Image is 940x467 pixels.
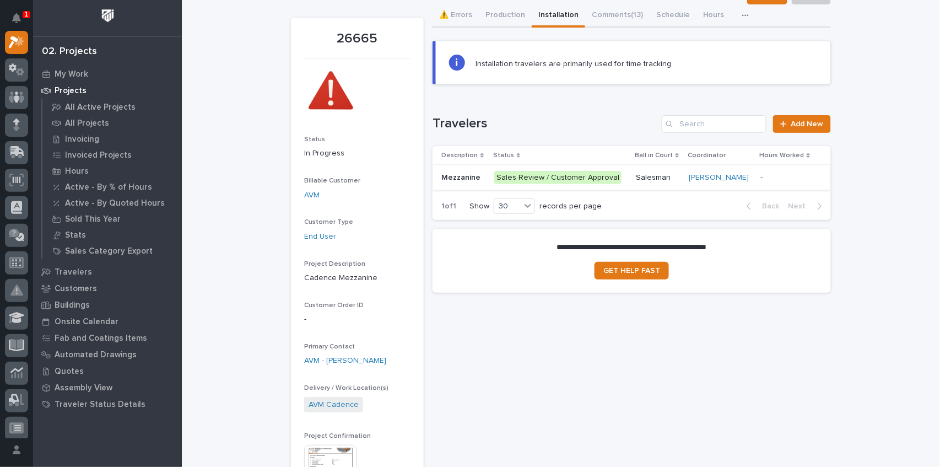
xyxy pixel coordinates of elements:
[304,314,410,325] p: -
[55,400,145,410] p: Traveler Status Details
[65,103,136,112] p: All Active Projects
[14,13,28,31] div: Notifications1
[304,272,410,284] p: Cadence Mezzanine
[532,4,585,28] button: Installation
[42,243,182,259] a: Sales Category Export
[773,115,831,133] a: Add New
[5,7,28,30] button: Notifications
[595,262,669,280] a: GET HELP FAST
[689,173,749,182] a: [PERSON_NAME]
[55,284,97,294] p: Customers
[784,201,831,211] button: Next
[304,385,388,391] span: Delivery / Work Location(s)
[760,171,765,182] p: -
[55,350,137,360] p: Automated Drawings
[65,151,132,160] p: Invoiced Projects
[55,86,87,96] p: Projects
[33,363,182,379] a: Quotes
[55,300,90,310] p: Buildings
[688,149,726,162] p: Coordinator
[65,119,109,128] p: All Projects
[55,69,88,79] p: My Work
[65,135,99,144] p: Invoicing
[304,219,353,226] span: Customer Type
[603,267,660,275] span: GET HELP FAST
[55,334,147,343] p: Fab and Coatings Items
[33,82,182,99] a: Projects
[33,396,182,412] a: Traveler Status Details
[441,171,483,182] p: Mezzanine
[55,267,92,277] p: Travelers
[304,302,364,309] span: Customer Order ID
[304,65,358,119] img: 8_zMpFdT6XsJga4Ofz9puyDH_zvisC2X3c9kmKNjN08
[662,115,766,133] input: Search
[33,280,182,297] a: Customers
[33,330,182,346] a: Fab and Coatings Items
[33,379,182,396] a: Assembly View
[42,99,182,115] a: All Active Projects
[304,433,371,439] span: Project Confirmation
[98,6,118,26] img: Workspace Logo
[24,10,28,18] p: 1
[479,4,532,28] button: Production
[756,201,780,211] span: Back
[42,131,182,147] a: Invoicing
[55,367,84,377] p: Quotes
[304,261,365,267] span: Project Description
[42,227,182,243] a: Stats
[791,120,824,128] span: Add New
[42,115,182,131] a: All Projects
[65,230,86,240] p: Stats
[469,202,489,211] p: Show
[433,165,831,190] tr: MezzanineMezzanine Sales Review / Customer ApprovalSalesman[PERSON_NAME] --
[304,190,320,201] a: AVM
[476,59,673,69] p: Installation travelers are primarily used for time tracking.
[65,167,89,176] p: Hours
[42,147,182,163] a: Invoiced Projects
[42,163,182,179] a: Hours
[494,171,622,185] div: Sales Review / Customer Approval
[33,66,182,82] a: My Work
[304,31,410,47] p: 26665
[65,246,153,256] p: Sales Category Export
[494,201,521,212] div: 30
[55,383,112,393] p: Assembly View
[42,195,182,211] a: Active - By Quoted Hours
[635,149,673,162] p: Ball in Court
[304,231,336,243] a: End User
[304,178,360,184] span: Billable Customer
[493,149,514,162] p: Status
[738,201,784,211] button: Back
[433,4,479,28] button: ⚠️ Errors
[304,343,355,350] span: Primary Contact
[304,136,325,143] span: Status
[33,313,182,330] a: Onsite Calendar
[650,4,696,28] button: Schedule
[585,4,650,28] button: Comments (13)
[42,211,182,227] a: Sold This Year
[636,173,680,182] p: Salesman
[696,4,731,28] button: Hours
[42,46,97,58] div: 02. Projects
[42,179,182,195] a: Active - By % of Hours
[433,193,465,220] p: 1 of 1
[65,182,152,192] p: Active - By % of Hours
[55,317,118,327] p: Onsite Calendar
[33,297,182,313] a: Buildings
[441,149,478,162] p: Description
[65,214,121,224] p: Sold This Year
[33,264,182,280] a: Travelers
[539,202,602,211] p: records per page
[65,198,165,208] p: Active - By Quoted Hours
[304,148,410,159] p: In Progress
[33,346,182,363] a: Automated Drawings
[433,116,657,132] h1: Travelers
[304,355,386,367] a: AVM - [PERSON_NAME]
[759,149,804,162] p: Hours Worked
[309,399,359,411] a: AVM Cadence
[788,201,813,211] span: Next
